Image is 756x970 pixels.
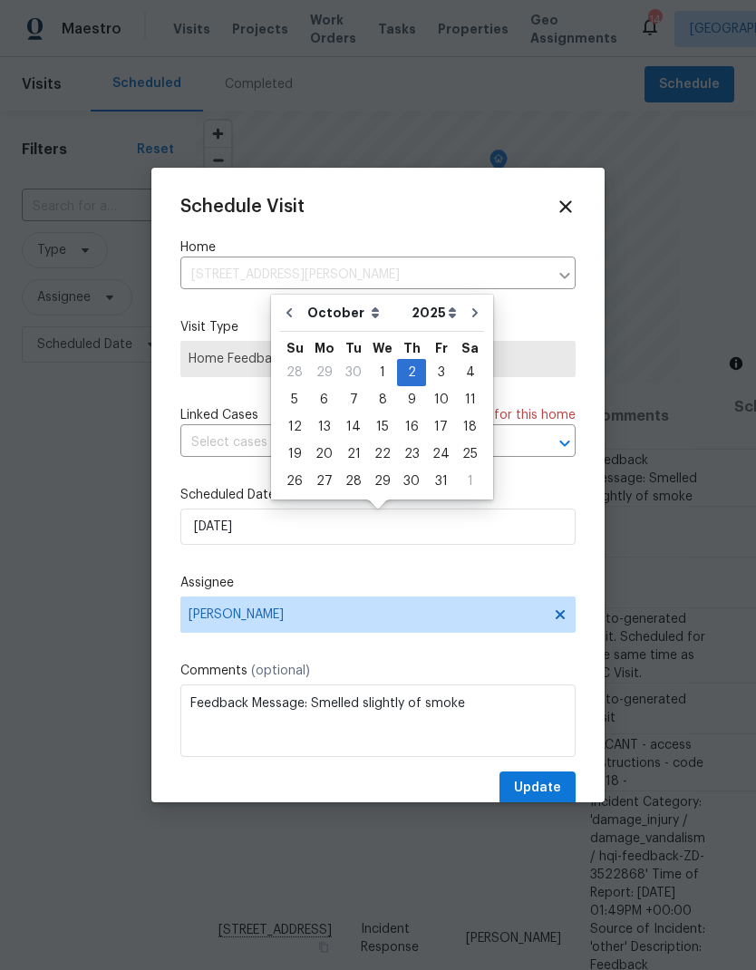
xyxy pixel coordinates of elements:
div: Tue Oct 28 2025 [339,468,368,495]
button: Go to next month [461,295,489,331]
abbr: Tuesday [345,342,362,354]
div: 3 [426,360,456,385]
div: 30 [339,360,368,385]
div: 12 [280,414,309,440]
div: 31 [426,469,456,494]
span: Update [514,777,561,800]
div: 22 [368,441,397,467]
select: Month [303,299,407,326]
span: Linked Cases [180,406,258,424]
textarea: Feedback Message: Smelled slightly of smoke [180,684,576,757]
label: Scheduled Date [180,486,576,504]
label: Comments [180,662,576,680]
abbr: Sunday [286,342,304,354]
div: Thu Oct 23 2025 [397,441,426,468]
div: Sat Oct 18 2025 [456,413,484,441]
div: 28 [280,360,309,385]
div: 4 [456,360,484,385]
div: 1 [456,469,484,494]
div: Mon Oct 27 2025 [309,468,339,495]
div: Thu Oct 09 2025 [397,386,426,413]
span: Home Feedback P1 [189,350,567,368]
div: 6 [309,387,339,412]
div: 17 [426,414,456,440]
div: Wed Oct 15 2025 [368,413,397,441]
div: Wed Oct 22 2025 [368,441,397,468]
div: 18 [456,414,484,440]
abbr: Friday [435,342,448,354]
div: Sat Oct 04 2025 [456,359,484,386]
button: Go to previous month [276,295,303,331]
div: Fri Oct 24 2025 [426,441,456,468]
div: Sun Sep 28 2025 [280,359,309,386]
div: 9 [397,387,426,412]
div: 11 [456,387,484,412]
div: 1 [368,360,397,385]
div: Mon Oct 06 2025 [309,386,339,413]
div: Thu Oct 16 2025 [397,413,426,441]
abbr: Saturday [461,342,479,354]
input: Enter in an address [180,261,548,289]
div: Sun Oct 05 2025 [280,386,309,413]
div: Sat Nov 01 2025 [456,468,484,495]
div: 7 [339,387,368,412]
div: Mon Oct 13 2025 [309,413,339,441]
div: 20 [309,441,339,467]
div: 15 [368,414,397,440]
span: Close [556,197,576,217]
div: 26 [280,469,309,494]
input: M/D/YYYY [180,509,576,545]
abbr: Thursday [403,342,421,354]
span: (optional) [251,664,310,677]
label: Assignee [180,574,576,592]
div: 19 [280,441,309,467]
div: 29 [309,360,339,385]
div: 29 [368,469,397,494]
div: Fri Oct 31 2025 [426,468,456,495]
button: Open [552,431,577,456]
div: Sun Oct 12 2025 [280,413,309,441]
div: Sun Oct 19 2025 [280,441,309,468]
div: 10 [426,387,456,412]
div: Fri Oct 17 2025 [426,413,456,441]
div: 24 [426,441,456,467]
abbr: Monday [315,342,334,354]
div: Sat Oct 25 2025 [456,441,484,468]
div: 25 [456,441,484,467]
div: Fri Oct 10 2025 [426,386,456,413]
span: Schedule Visit [180,198,305,216]
div: 2 [397,360,426,385]
div: Fri Oct 03 2025 [426,359,456,386]
abbr: Wednesday [373,342,393,354]
input: Select cases [180,429,525,457]
select: Year [407,299,461,326]
div: 28 [339,469,368,494]
div: Thu Oct 02 2025 [397,359,426,386]
div: 30 [397,469,426,494]
div: 16 [397,414,426,440]
div: 14 [339,414,368,440]
div: Thu Oct 30 2025 [397,468,426,495]
div: Tue Oct 14 2025 [339,413,368,441]
div: Wed Oct 08 2025 [368,386,397,413]
span: [PERSON_NAME] [189,607,544,622]
label: Visit Type [180,318,576,336]
div: 8 [368,387,397,412]
div: 21 [339,441,368,467]
label: Home [180,238,576,257]
div: Sat Oct 11 2025 [456,386,484,413]
div: Wed Oct 29 2025 [368,468,397,495]
div: Mon Sep 29 2025 [309,359,339,386]
div: 23 [397,441,426,467]
div: 5 [280,387,309,412]
div: 27 [309,469,339,494]
button: Update [499,771,576,805]
div: 13 [309,414,339,440]
div: Tue Oct 07 2025 [339,386,368,413]
div: Tue Sep 30 2025 [339,359,368,386]
div: Mon Oct 20 2025 [309,441,339,468]
div: Tue Oct 21 2025 [339,441,368,468]
div: Wed Oct 01 2025 [368,359,397,386]
div: Sun Oct 26 2025 [280,468,309,495]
